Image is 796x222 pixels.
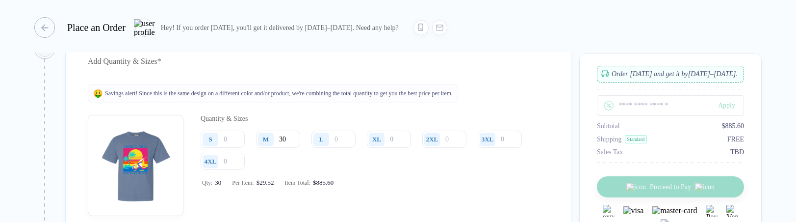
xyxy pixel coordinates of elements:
img: 03a20344-7bac-40e3-a98e-ff690ca7dda2_nt_front_1752505785033.jpg [93,120,179,206]
img: user profile [134,19,155,36]
div: FREE [727,136,744,143]
span: 30 [212,179,221,187]
button: Apply [703,95,744,116]
div: $885.60 [310,179,334,187]
div: Hey! If you order [DATE], you'll get it delivered by [DATE]–[DATE]. Need any help? [161,24,399,32]
div: 2XL [426,136,438,143]
img: visa [623,206,644,215]
div: Shipping [597,136,622,143]
div: Standard [625,135,647,143]
span: Savings alert! Since this is the same design on a different color and/or product, we're combining... [105,89,453,98]
div: Subtotal [597,122,620,130]
div: Apply [718,102,744,110]
div: Item Total: [284,179,334,187]
img: Paypal [706,205,718,217]
div: $29.52 [254,179,274,187]
img: express [603,205,615,217]
div: S [208,136,212,143]
img: Venmo [726,205,738,217]
div: Sales Tax [597,148,623,156]
div: L [319,136,324,143]
div: XL [372,136,381,143]
div: 4XL [205,158,217,166]
div: Quantity & Sizes [201,115,549,123]
div: Per Item: [232,179,274,187]
div: TBD [730,148,744,156]
div: 3XL [482,136,494,143]
span: 🤑 [93,89,103,98]
div: M [263,136,269,143]
div: Place an Order [67,22,126,33]
div: $885.60 [722,122,745,130]
div: Order [DATE] and get it by [DATE]–[DATE] . [597,66,744,83]
img: master-card [652,206,697,215]
div: Add Quantity & Sizes [88,54,549,69]
div: Qty: [202,179,221,187]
